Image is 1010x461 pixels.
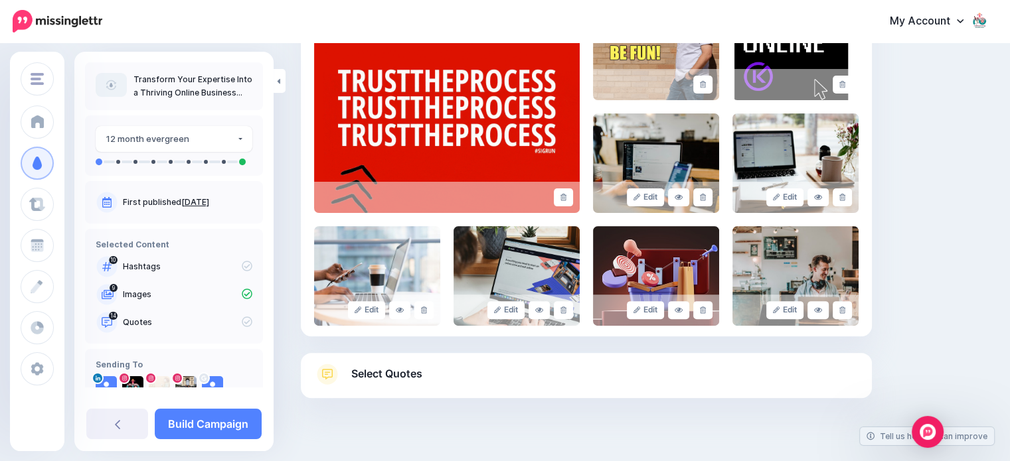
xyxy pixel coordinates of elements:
[96,360,252,369] h4: Sending To
[348,301,386,319] a: Edit
[627,301,665,319] a: Edit
[13,10,102,33] img: Missinglettr
[96,239,252,249] h4: Selected Content
[351,365,422,383] span: Select Quotes
[487,301,525,319] a: Edit
[314,1,580,213] img: CTDUQV1XCFGZG6AVHBWL37MSS5K8TTZ1.gif
[593,1,719,100] img: G84OPC5IX2R3SYNYK13F4CEW47O2VQNK.gif
[133,73,252,99] p: Transform Your Expertise Into a Thriving Online Business (The AI-Proof Way)
[732,1,859,100] img: N5E2Q7VMF1C5PIMC37BU4DK6VWNJF3B7.gif
[123,316,252,328] p: Quotes
[175,376,197,397] img: 223274431_207235061409589_3165409955215223380_n-bsa154803.jpg
[109,312,118,320] span: 14
[877,5,990,38] a: My Account
[732,226,859,326] img: O7MB6NBEQUE93GT1ZYASXSDFDG4AGHLF_large.jpg
[627,188,665,206] a: Edit
[202,376,223,397] img: user_default_image.png
[96,73,127,97] img: article-default-image-icon.png
[122,376,143,397] img: 357774252_272542952131600_5124155199893867819_n-bsa140707.jpg
[766,301,804,319] a: Edit
[912,416,944,448] div: Open Intercom Messenger
[109,256,118,264] span: 10
[106,131,236,147] div: 12 month evergreen
[314,363,859,398] a: Select Quotes
[123,289,252,300] p: Images
[766,188,804,206] a: Edit
[110,284,118,292] span: 9
[860,427,994,445] a: Tell us how we can improve
[149,376,170,397] img: 485211556_1235285974875661_2420593909367147222_n-bsa154802.jpg
[593,113,719,213] img: 2I6HMQZGNJZW14PE8IHKPC22T55ZN888_large.jpg
[123,196,252,208] p: First published
[314,226,440,326] img: M3S3DL4LA9FXEU733AH7B0ZT6BM0EOXQ_large.jpg
[593,226,719,326] img: 8YB4ZUP36NXPOTDIRVAE6KISHQS74KSG_large.jpg
[96,376,117,397] img: user_default_image.png
[732,113,859,213] img: VG8KHLBBNJD05UJ7OT84VWU18WCFCTFZ_large.jpg
[123,261,252,273] p: Hashtags
[96,126,252,152] button: 12 month evergreen
[31,73,44,85] img: menu.png
[181,197,209,207] a: [DATE]
[454,226,580,326] img: LQVP8QSNBT8CVDB8P26F2OWCT625ZOJ1_large.jpg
